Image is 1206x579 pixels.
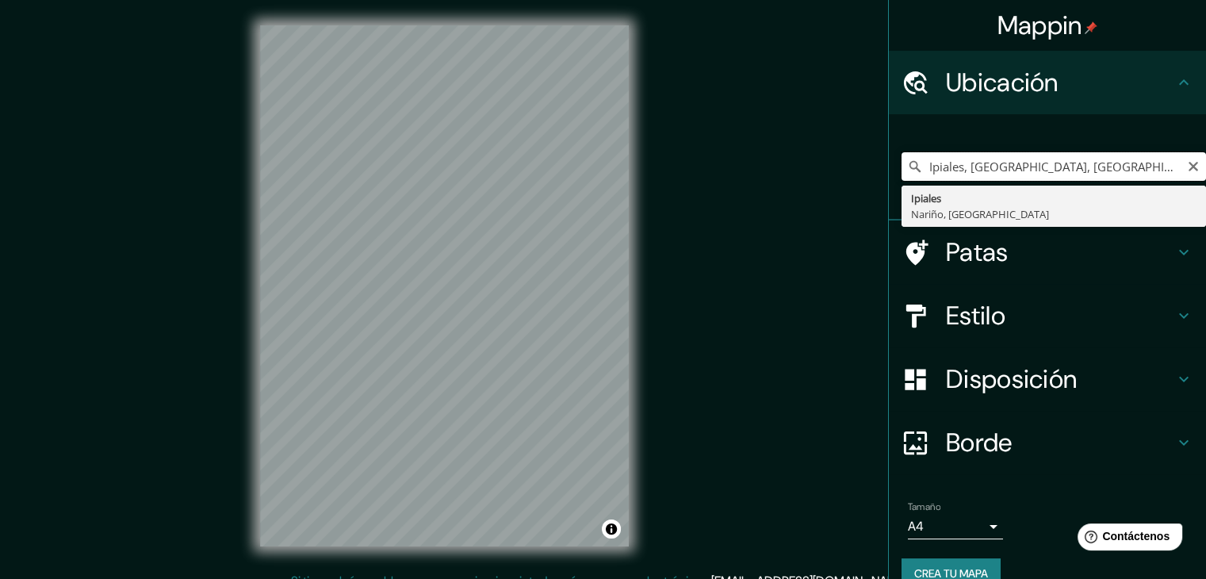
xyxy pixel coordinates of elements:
[946,362,1077,396] font: Disposición
[1187,158,1200,173] button: Claro
[889,347,1206,411] div: Disposición
[946,236,1009,269] font: Patas
[911,191,941,205] font: Ipiales
[908,514,1003,539] div: A4
[946,299,1005,332] font: Estilo
[997,9,1082,42] font: Mappin
[908,518,924,535] font: A4
[889,220,1206,284] div: Patas
[946,66,1059,99] font: Ubicación
[889,411,1206,474] div: Borde
[908,500,940,513] font: Tamaño
[889,284,1206,347] div: Estilo
[889,51,1206,114] div: Ubicación
[911,207,1049,221] font: Nariño, [GEOGRAPHIC_DATA]
[1065,517,1189,562] iframe: Lanzador de widgets de ayuda
[902,152,1206,181] input: Elige tu ciudad o zona
[260,25,629,546] canvas: Mapa
[602,520,621,539] button: Activar o desactivar atribución
[946,426,1013,459] font: Borde
[1085,21,1097,34] img: pin-icon.png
